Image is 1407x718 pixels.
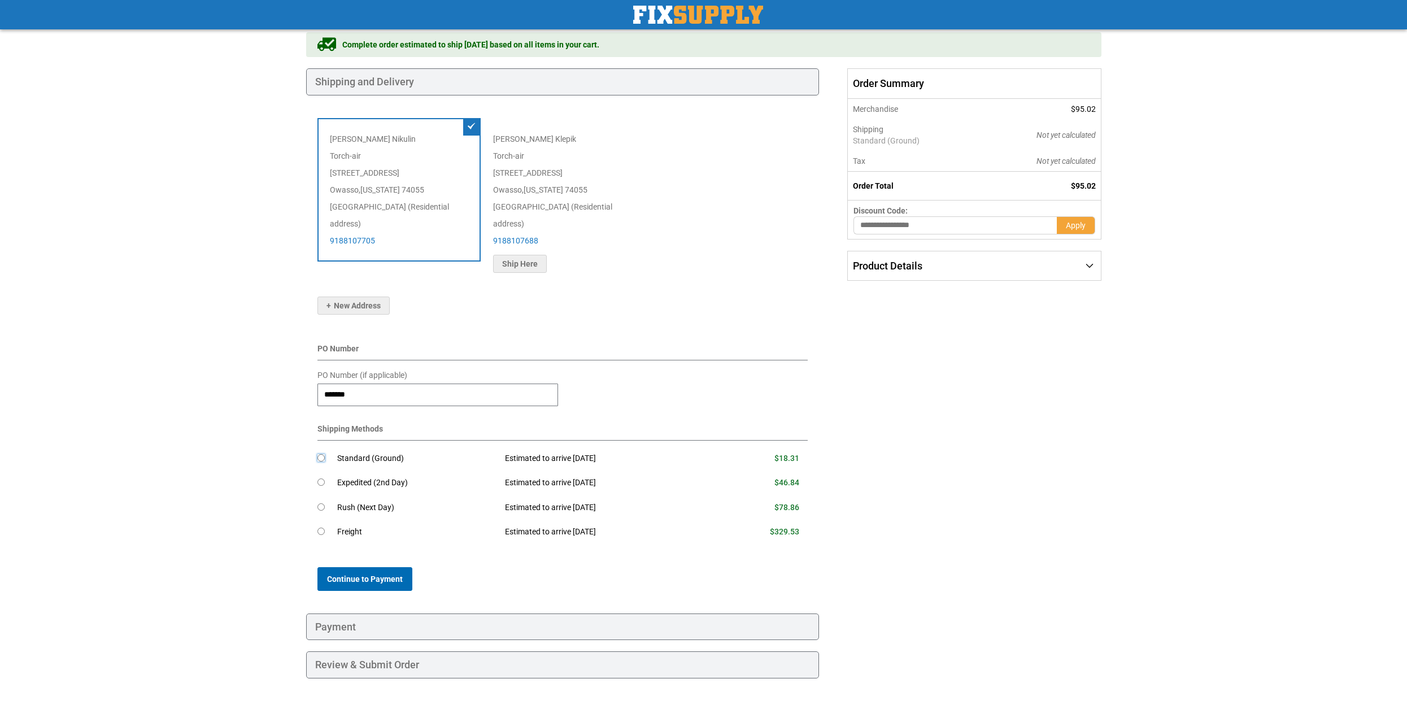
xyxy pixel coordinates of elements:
div: Shipping Methods [317,423,808,441]
div: [PERSON_NAME] Nikulin Torch-air [STREET_ADDRESS] Owasso , 74055 [GEOGRAPHIC_DATA] (Residential ad... [317,118,481,262]
span: $329.53 [770,527,799,536]
span: $95.02 [1071,181,1096,190]
span: $46.84 [774,478,799,487]
a: 9188107705 [330,236,375,245]
div: [PERSON_NAME] Klepik Torch-air [STREET_ADDRESS] Owasso , 74055 [GEOGRAPHIC_DATA] (Residential add... [481,118,644,285]
td: Estimated to arrive [DATE] [496,446,715,471]
div: Review & Submit Order [306,651,820,678]
div: Shipping and Delivery [306,68,820,95]
div: Payment [306,613,820,641]
th: Merchandise [848,99,981,119]
span: Not yet calculated [1036,156,1096,166]
span: Shipping [853,125,883,134]
strong: Order Total [853,181,894,190]
span: Ship Here [502,259,538,268]
span: Order Summary [847,68,1101,99]
th: Tax [848,151,981,172]
span: $18.31 [774,454,799,463]
span: Standard (Ground) [853,135,975,146]
button: New Address [317,297,390,315]
td: Expedited (2nd Day) [337,471,497,495]
td: Estimated to arrive [DATE] [496,495,715,520]
td: Rush (Next Day) [337,495,497,520]
span: Complete order estimated to ship [DATE] based on all items in your cart. [342,39,599,50]
button: Ship Here [493,255,547,273]
span: Not yet calculated [1036,130,1096,140]
div: PO Number [317,343,808,360]
img: Fix Industrial Supply [633,6,763,24]
button: Continue to Payment [317,567,412,591]
span: PO Number (if applicable) [317,371,407,380]
span: Apply [1066,221,1086,230]
td: Standard (Ground) [337,446,497,471]
span: [US_STATE] [360,185,400,194]
td: Estimated to arrive [DATE] [496,520,715,545]
td: Freight [337,520,497,545]
span: Discount Code: [853,206,908,215]
td: Estimated to arrive [DATE] [496,471,715,495]
span: [US_STATE] [524,185,563,194]
span: Product Details [853,260,922,272]
span: $78.86 [774,503,799,512]
button: Apply [1057,216,1095,234]
a: 9188107688 [493,236,538,245]
span: New Address [326,301,381,310]
a: store logo [633,6,763,24]
span: $95.02 [1071,105,1096,114]
span: Continue to Payment [327,575,403,584]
